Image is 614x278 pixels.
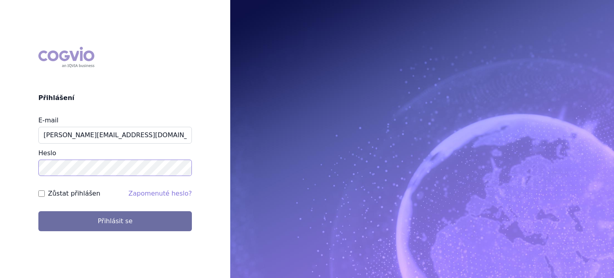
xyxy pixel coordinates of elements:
label: E-mail [38,116,58,124]
button: Přihlásit se [38,211,192,231]
h2: Přihlášení [38,93,192,103]
label: Zůstat přihlášen [48,189,100,198]
div: COGVIO [38,47,94,68]
a: Zapomenuté heslo? [128,190,192,197]
label: Heslo [38,149,56,157]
